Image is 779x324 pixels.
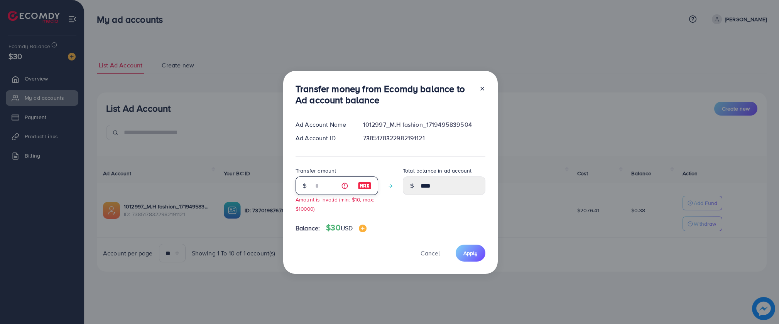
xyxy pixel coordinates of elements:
button: Cancel [411,245,449,261]
button: Apply [456,245,485,261]
img: image [359,225,367,232]
h3: Transfer money from Ecomdy balance to Ad account balance [296,83,473,106]
div: Ad Account Name [289,120,357,129]
span: Cancel [421,249,440,257]
div: 1012997_M.H fashion_1719495839504 [357,120,492,129]
span: USD [341,224,353,232]
span: Apply [463,249,478,257]
small: Amount is invalid (min: $10, max: $10000) [296,196,374,212]
div: Ad Account ID [289,134,357,143]
img: image [358,181,372,190]
span: Balance: [296,224,320,233]
h4: $30 [326,223,367,233]
div: 7385178322982191121 [357,134,492,143]
label: Total balance in ad account [403,167,471,175]
label: Transfer amount [296,167,336,175]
